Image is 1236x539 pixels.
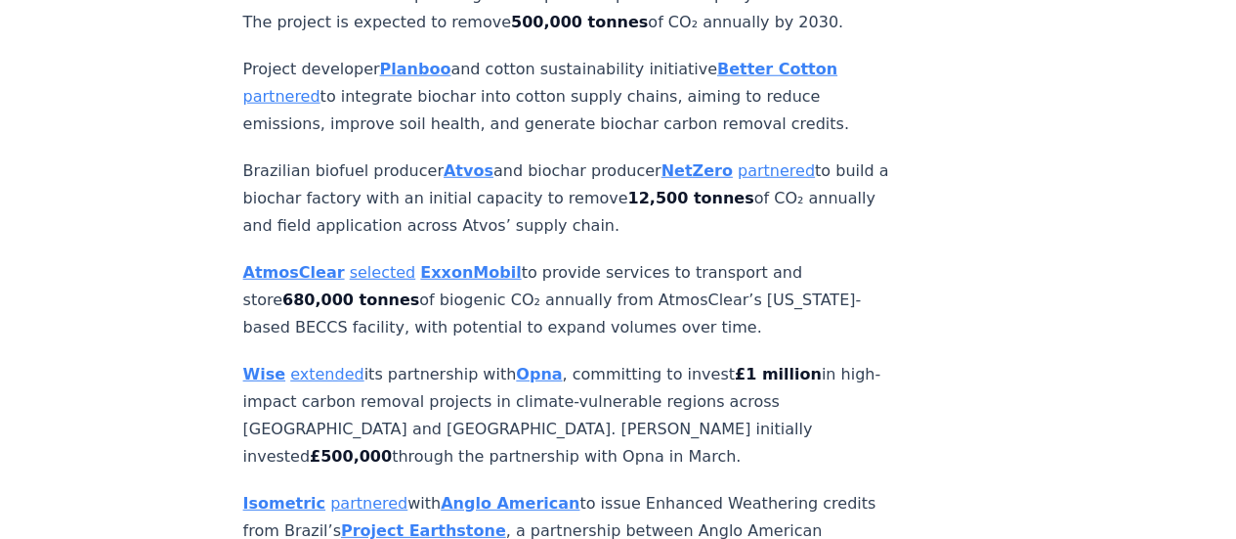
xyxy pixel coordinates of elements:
a: selected [350,263,416,282]
strong: 12,500 tonnes [627,189,753,207]
a: extended [290,365,363,383]
a: Wise [243,365,286,383]
p: Brazilian biofuel producer and biochar producer to build a biochar factory with an initial capaci... [243,157,890,240]
strong: £1 million [735,365,822,383]
a: Anglo American [441,494,579,513]
p: its partnership with , committing to invest in high-impact carbon removal projects in climate-vul... [243,361,890,471]
a: Planboo [379,60,450,78]
strong: 680,000 tonnes [282,291,419,309]
a: AtmosClear [243,263,345,282]
strong: 500,000 tonnes [511,13,648,31]
a: Isometric [243,494,326,513]
p: to provide services to transport and store of biogenic CO₂ annually from AtmosClear’s [US_STATE]-... [243,259,890,341]
a: Atvos [444,161,493,180]
a: partnered [243,87,320,106]
a: partnered [738,161,815,180]
a: ExxonMobil [420,263,521,282]
a: partnered [330,494,407,513]
strong: £500,000 [310,447,392,466]
a: Better Cotton [717,60,837,78]
a: NetZero [661,161,733,180]
p: Project developer and cotton sustainability initiative to integrate biochar into cotton supply ch... [243,56,890,138]
a: Opna [516,365,562,383]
